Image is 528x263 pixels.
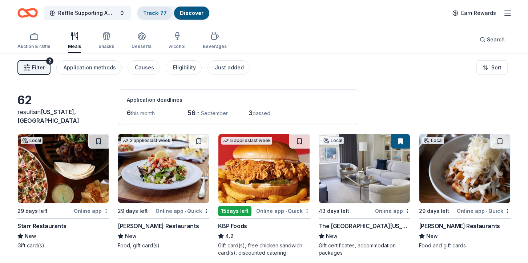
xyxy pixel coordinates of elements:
[32,63,45,72] span: Filter
[44,6,131,20] button: Raffle Supporting American [MEDICAL_DATA] Society's "Making Strides Against [MEDICAL_DATA]"
[419,134,511,249] a: Image for Ethan Stowell RestaurantsLocal29 days leftOnline app•Quick[PERSON_NAME] RestaurantsNewF...
[203,44,227,49] div: Beverages
[173,63,196,72] div: Eligibility
[118,222,199,230] div: [PERSON_NAME] Restaurants
[17,29,51,53] button: Auction & raffle
[98,44,114,49] div: Snacks
[68,29,81,53] button: Meals
[457,206,511,215] div: Online app Quick
[21,137,43,144] div: Local
[218,134,309,203] img: Image for KBP Foods
[17,108,109,125] div: results
[419,134,510,203] img: Image for Ethan Stowell Restaurants
[207,60,250,75] button: Just added
[487,35,505,44] span: Search
[203,29,227,53] button: Beverages
[218,222,247,230] div: KBP Foods
[127,109,131,117] span: 6
[17,134,109,249] a: Image for Starr RestaurantsLocal29 days leftOnline appStarr RestaurantsNewGift card(s)
[56,60,122,75] button: Application methods
[17,108,79,124] span: in
[137,6,210,20] button: Track· 77Discover
[188,109,196,117] span: 56
[248,109,253,117] span: 3
[74,206,109,215] div: Online app
[118,242,209,249] div: Food, gift card(s)
[17,207,48,215] div: 29 days left
[218,242,310,256] div: Gift card(s), free chicken sandwich card(s), discounted catering
[486,208,487,214] span: •
[132,44,152,49] div: Desserts
[169,29,185,53] button: Alcohol
[58,9,116,17] span: Raffle Supporting American [MEDICAL_DATA] Society's "Making Strides Against [MEDICAL_DATA]"
[422,137,444,144] div: Local
[221,137,272,145] div: 5 applies last week
[474,32,511,47] button: Search
[17,222,66,230] div: Starr Restaurants
[68,44,81,49] div: Meals
[128,60,160,75] button: Causes
[125,232,137,240] span: New
[319,207,349,215] div: 43 days left
[64,63,116,72] div: Application methods
[18,134,109,203] img: Image for Starr Restaurants
[319,242,410,256] div: Gift certificates, accommodation packages
[322,137,344,144] div: Local
[448,7,500,20] a: Earn Rewards
[319,134,410,203] img: Image for The Peninsula New York
[319,134,410,256] a: Image for The Peninsula New YorkLocal43 days leftOnline appThe [GEOGRAPHIC_DATA][US_STATE]NewGift...
[121,137,172,145] div: 3 applies last week
[419,222,500,230] div: [PERSON_NAME] Restaurants
[135,63,154,72] div: Causes
[225,232,234,240] span: 4.2
[118,134,209,249] a: Image for Cameron Mitchell Restaurants3 applieslast week29 days leftOnline app•Quick[PERSON_NAME]...
[98,29,114,53] button: Snacks
[419,242,511,249] div: Food and gift cards
[118,207,148,215] div: 29 days left
[127,96,349,104] div: Application deadlines
[132,29,152,53] button: Desserts
[196,110,228,116] span: in September
[426,232,438,240] span: New
[17,93,109,108] div: 62
[285,208,287,214] span: •
[218,206,251,216] div: 15 days left
[17,242,109,249] div: Gift card(s)
[253,110,270,116] span: passed
[476,60,508,75] button: Sort
[17,108,79,124] span: [US_STATE], [GEOGRAPHIC_DATA]
[218,134,310,256] a: Image for KBP Foods5 applieslast week15days leftOnline app•QuickKBP Foods4.2Gift card(s), free ch...
[166,60,202,75] button: Eligibility
[17,4,38,21] a: Home
[326,232,338,240] span: New
[17,44,51,49] div: Auction & raffle
[375,206,410,215] div: Online app
[156,206,209,215] div: Online app Quick
[46,57,53,65] div: 2
[491,63,501,72] span: Sort
[143,10,167,16] a: Track· 77
[319,222,410,230] div: The [GEOGRAPHIC_DATA][US_STATE]
[215,63,244,72] div: Just added
[17,60,51,75] button: Filter2
[25,232,36,240] span: New
[118,134,209,203] img: Image for Cameron Mitchell Restaurants
[169,44,185,49] div: Alcohol
[185,208,186,214] span: •
[180,10,203,16] a: Discover
[256,206,310,215] div: Online app Quick
[419,207,449,215] div: 29 days left
[131,110,155,116] span: this month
